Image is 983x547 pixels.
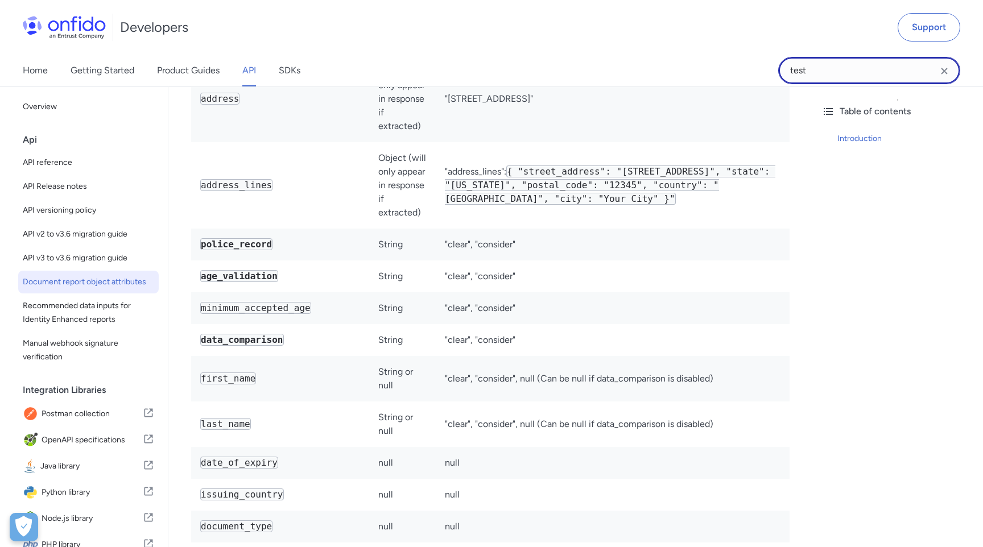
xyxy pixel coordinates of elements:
span: Python library [42,484,143,500]
a: IconJava libraryJava library [18,454,159,479]
a: IconOpenAPI specificationsOpenAPI specifications [18,428,159,453]
td: "clear", "consider", null (Can be null if data_comparison is disabled) [436,401,790,447]
td: Object (will only appear in response if extracted) [369,142,436,229]
img: IconNode.js library [23,511,42,527]
code: minimum_accepted_age [200,302,311,314]
td: null [436,511,790,542]
a: IconPostman collectionPostman collection [18,401,159,426]
td: null [436,479,790,511]
span: Overview [23,100,154,114]
td: null [369,511,436,542]
span: Document report object attributes [23,275,154,289]
span: Recommended data inputs for Identity Enhanced reports [23,299,154,326]
code: last_name [200,418,251,430]
code: first_name [200,372,256,384]
a: Document report object attributes [18,271,159,293]
div: Api [23,129,163,151]
a: Manual webhook signature verification [18,332,159,368]
a: IconNode.js libraryNode.js library [18,506,159,531]
a: IconPython libraryPython library [18,480,159,505]
span: Manual webhook signature verification [23,337,154,364]
span: API Release notes [23,180,154,193]
img: IconJava library [23,458,40,474]
td: null [369,479,436,511]
img: IconOpenAPI specifications [23,432,42,448]
span: Node.js library [42,511,143,527]
img: IconPython library [23,484,42,500]
td: String or null [369,401,436,447]
td: "clear", "consider" [436,260,790,292]
td: String [369,324,436,356]
td: String or null [369,356,436,401]
a: API v3 to v3.6 migration guide [18,247,159,270]
td: null [369,447,436,479]
div: Integration Libraries [23,379,163,401]
span: Java library [40,458,143,474]
a: API [242,55,256,86]
span: API v2 to v3.6 migration guide [23,227,154,241]
td: String [369,229,436,260]
td: "clear", "consider" [436,229,790,260]
span: API versioning policy [23,204,154,217]
span: Postman collection [42,406,143,422]
span: API v3 to v3.6 migration guide [23,251,154,265]
div: Table of contents [821,105,974,118]
code: address_lines [200,179,272,191]
a: Getting Started [71,55,134,86]
a: Introduction [837,132,974,146]
td: String (will only appear in response if extracted) [369,56,436,142]
div: Cookie Preferences [10,513,38,541]
td: "clear", "consider" [436,292,790,324]
code: address [200,93,239,105]
a: SDKs [279,55,300,86]
a: Overview [18,96,159,118]
a: API versioning policy [18,199,159,222]
input: Onfido search input field [778,57,960,84]
span: API reference [23,156,154,169]
td: String [369,260,436,292]
span: OpenAPI specifications [42,432,143,448]
h1: Developers [120,18,188,36]
td: String [369,292,436,324]
a: API v2 to v3.6 migration guide [18,223,159,246]
a: Product Guides [157,55,220,86]
td: "address_lines": [436,142,790,229]
code: data_comparison [200,334,284,346]
svg: Clear search field button [937,64,951,78]
a: API Release notes [18,175,159,198]
a: Support [898,13,960,42]
img: Onfido Logo [23,16,106,39]
code: { "street_address": "[STREET_ADDRESS]", "state": "[US_STATE]", "postal_code": "12345", "country":... [445,165,775,205]
a: API reference [18,151,159,174]
a: Recommended data inputs for Identity Enhanced reports [18,295,159,331]
code: age_validation [200,270,278,282]
code: issuing_country [200,488,284,500]
td: "clear", "consider" [436,324,790,356]
code: document_type [200,520,272,532]
img: IconPostman collection [23,406,42,422]
td: null [436,447,790,479]
code: date_of_expiry [200,457,278,469]
td: "clear", "consider", null (Can be null if data_comparison is disabled) [436,356,790,401]
code: police_record [200,238,272,250]
button: Open Preferences [10,513,38,541]
a: Home [23,55,48,86]
td: "[STREET_ADDRESS]" [436,56,790,142]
